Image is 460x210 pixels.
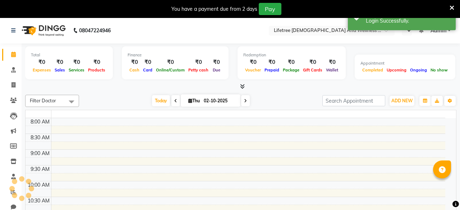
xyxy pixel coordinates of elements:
[187,67,210,73] span: Petty cash
[128,67,141,73] span: Cash
[152,95,170,106] span: Today
[187,98,202,103] span: Thu
[31,52,107,58] div: Total
[263,67,281,73] span: Prepaid
[360,67,385,73] span: Completed
[30,98,56,103] span: Filter Doctor
[281,67,301,73] span: Package
[408,67,429,73] span: Ongoing
[324,67,340,73] span: Wallet
[154,58,187,66] div: ₹0
[301,67,324,73] span: Gift Cards
[322,95,385,106] input: Search Appointment
[79,20,111,41] b: 08047224946
[154,67,187,73] span: Online/Custom
[390,96,414,106] button: ADD NEW
[141,58,154,66] div: ₹0
[29,165,51,173] div: 9:30 AM
[385,67,408,73] span: Upcoming
[141,67,154,73] span: Card
[243,67,263,73] span: Voucher
[431,27,446,34] span: Admin
[171,5,257,13] div: You have a payment due from 2 days
[281,58,301,66] div: ₹0
[31,58,53,66] div: ₹0
[86,67,107,73] span: Products
[67,67,86,73] span: Services
[26,197,51,205] div: 10:30 AM
[259,3,281,15] button: Pay
[366,17,450,25] div: Login Successfully.
[263,58,281,66] div: ₹0
[301,58,324,66] div: ₹0
[210,58,223,66] div: ₹0
[243,58,263,66] div: ₹0
[128,52,223,58] div: Finance
[29,118,51,126] div: 8:00 AM
[18,20,68,41] img: logo
[26,181,51,189] div: 10:00 AM
[360,60,450,66] div: Appointment
[86,58,107,66] div: ₹0
[31,67,53,73] span: Expenses
[391,98,413,103] span: ADD NEW
[202,95,238,106] input: 2025-10-02
[187,58,210,66] div: ₹0
[324,58,340,66] div: ₹0
[243,52,340,58] div: Redemption
[53,67,67,73] span: Sales
[29,150,51,157] div: 9:00 AM
[67,58,86,66] div: ₹0
[211,67,222,73] span: Due
[429,67,450,73] span: No show
[53,58,67,66] div: ₹0
[128,58,141,66] div: ₹0
[29,134,51,141] div: 8:30 AM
